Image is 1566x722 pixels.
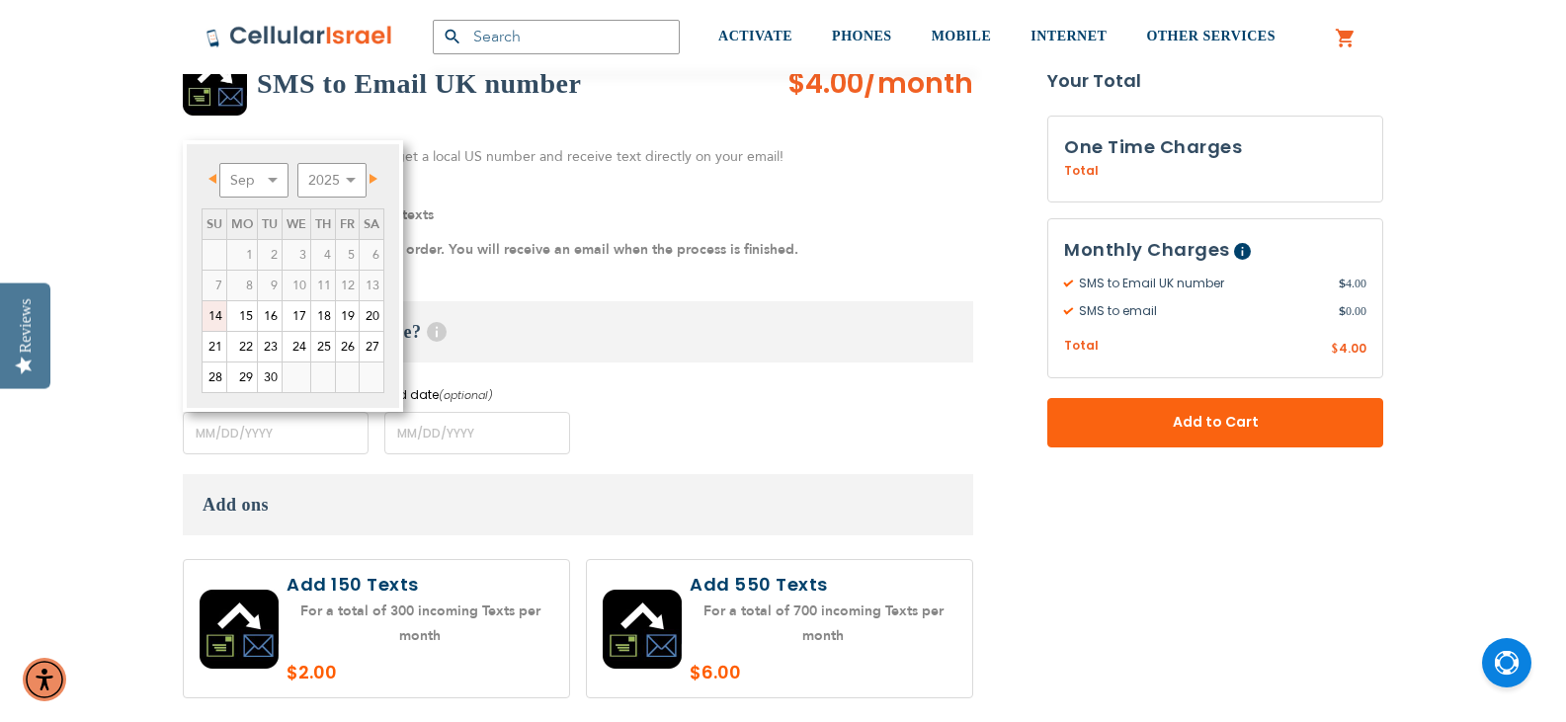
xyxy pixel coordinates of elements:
a: 30 [258,362,282,392]
span: Add ons [203,495,269,515]
i: (optional) [439,387,493,403]
span: $4.00 [787,64,864,103]
span: 12 [336,271,359,300]
span: $ [1339,302,1346,320]
a: 20 [360,301,383,331]
a: 27 [360,332,383,361]
span: MOBILE [932,29,992,43]
a: 23 [258,332,282,361]
span: Tuesday [262,215,278,233]
span: 10 [283,271,310,300]
a: 29 [227,362,257,392]
select: Select month [219,163,288,198]
a: 28 [203,362,226,392]
input: MM/DD/YYYY [384,412,570,454]
span: 4 [311,240,335,270]
div: Reviews [17,298,35,353]
span: Add to Cart [1113,412,1318,433]
span: OTHER SERVICES [1146,29,1276,43]
a: 22 [227,332,257,361]
select: Select year [297,163,367,198]
span: 11 [311,271,335,300]
a: 16 [258,301,282,331]
span: 9 [258,271,282,300]
a: 25 [311,332,335,361]
span: Thursday [315,215,331,233]
span: Total [1064,337,1099,356]
span: 1 [227,240,257,270]
img: Cellular Israel Logo [206,25,393,48]
h3: When do you need service? [183,301,973,362]
span: SMS to Email UK number [1064,275,1339,292]
button: Add to Cart [1047,398,1383,447]
span: PHONES [832,29,892,43]
a: 19 [336,301,359,331]
span: Help [427,322,447,342]
span: 0.00 [1339,302,1366,320]
input: MM/DD/YYYY [183,412,369,454]
a: Prev [204,166,228,191]
a: 21 [203,332,226,361]
a: 14 [203,301,226,331]
p: Don't have Texting? Now you can get a local US number and receive text directly on your email! Ou... [183,145,973,194]
span: Sunday [206,215,222,233]
span: INTERNET [1030,29,1107,43]
a: 17 [283,301,310,331]
h2: SMS to Email UK number [257,64,581,104]
span: SMS to email [1064,302,1339,320]
div: Accessibility Menu [23,658,66,701]
span: Monday [231,215,253,233]
span: Friday [340,215,355,233]
strong: It takes 24 hours to generate your order. You will receive an email when the process is finished. [183,240,798,259]
span: Help [1234,243,1251,260]
span: Saturday [364,215,379,233]
span: Wednesday [287,215,306,233]
span: Prev [208,174,216,184]
span: 6 [360,240,383,270]
span: Monthly Charges [1064,237,1230,262]
span: 4.00 [1339,275,1366,292]
span: 3 [283,240,310,270]
a: 18 [311,301,335,331]
span: 4.00 [1339,340,1366,357]
span: Next [370,174,377,184]
img: SMS2Email UK number [183,51,247,116]
input: Search [433,20,680,54]
h3: One Time Charges [1064,132,1366,162]
a: Next [358,166,382,191]
span: Total [1064,162,1099,180]
span: 8 [227,271,257,300]
span: 2 [258,240,282,270]
span: 13 [360,271,383,300]
span: 5 [336,240,359,270]
label: End date [384,386,570,404]
strong: Your Total [1047,66,1383,96]
span: $ [1339,275,1346,292]
a: 24 [283,332,310,361]
span: /month [864,64,973,104]
a: 26 [336,332,359,361]
a: 15 [227,301,257,331]
span: ACTIVATE [718,29,792,43]
span: 7 [203,271,226,300]
span: $ [1331,341,1339,359]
